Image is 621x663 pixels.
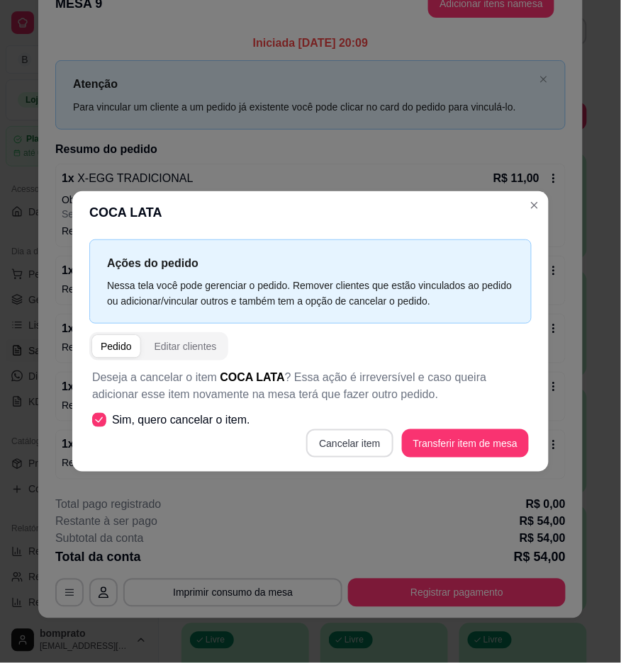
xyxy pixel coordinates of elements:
span: COCA LATA [220,371,285,383]
button: Cancelar item [306,429,393,458]
div: Pedido [101,339,132,353]
span: Sim, quero cancelar o item. [112,412,250,429]
button: Close [523,194,546,217]
p: Ações do pedido [107,254,514,272]
p: Deseja a cancelar o item ? Essa ação é irreversível e caso queira adicionar esse item novamente n... [92,369,529,403]
div: Nessa tela você pode gerenciar o pedido. Remover clientes que estão vinculados ao pedido ou adici... [107,278,514,309]
header: COCA LATA [72,191,549,234]
button: Transferir item de mesa [402,429,529,458]
div: Editar clientes [155,339,217,353]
